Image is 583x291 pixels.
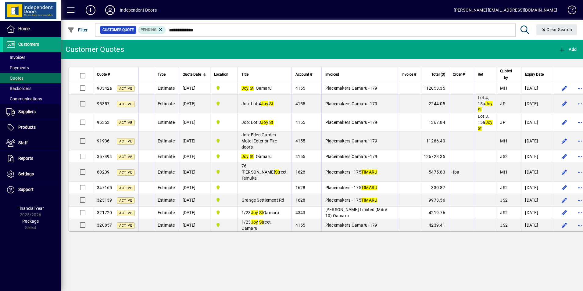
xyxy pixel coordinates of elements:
em: St [478,107,482,112]
td: 126723.35 [420,150,449,163]
span: 4155 [295,154,306,159]
em: Joy [241,154,249,159]
td: [DATE] [521,95,553,113]
span: 4155 [295,86,306,91]
span: Home [18,26,30,31]
button: Profile [100,5,120,16]
div: Customer Quotes [66,45,124,54]
div: Title [241,71,288,78]
td: [DATE] [521,113,553,132]
em: Joy [261,120,268,125]
span: Estimate [158,138,175,143]
span: Account # [295,71,312,78]
span: 80239 [97,170,109,174]
em: Joy [485,120,493,125]
span: Estimate [158,223,175,228]
span: 76 [PERSON_NAME] reet, Temuka [241,163,288,181]
span: Active [119,224,132,228]
span: Active [119,155,132,159]
td: 5475.83 [420,163,449,181]
span: Settings [18,171,34,176]
span: Ref [478,71,483,78]
td: [DATE] [179,207,210,219]
span: Active [119,171,132,174]
td: [DATE] [179,113,210,132]
span: Estimate [158,170,175,174]
span: Products [18,125,36,130]
span: Reports [18,156,33,161]
em: St [269,101,274,106]
span: Package [22,219,39,224]
span: MH [500,86,507,91]
td: [DATE] [179,219,210,231]
td: [DATE] [179,194,210,207]
span: Timaru [214,184,234,191]
span: Estimate [158,185,175,190]
span: JP [500,101,506,106]
span: Quote # [97,71,110,78]
button: Edit [559,83,569,93]
span: Financial Year [17,206,44,211]
td: [DATE] [521,207,553,219]
em: St [259,220,263,225]
div: Quoted by [500,68,517,81]
span: Support [18,187,34,192]
a: Communications [3,94,61,104]
button: Edit [559,195,569,205]
a: Invoices [3,52,61,63]
em: St [250,154,254,159]
span: Lot 3, 15a [478,114,493,131]
td: [DATE] [521,163,553,181]
button: Edit [559,136,569,146]
span: Placemakers Oamaru -179 [325,120,377,125]
span: Invoiced [325,71,339,78]
span: 95357 [97,101,109,106]
span: Placemakers Oamaru -179 [325,154,377,159]
span: Backorders [6,86,31,91]
span: 4155 [295,138,306,143]
span: 90342a [97,86,112,91]
button: Edit [559,183,569,192]
div: [PERSON_NAME] [EMAIL_ADDRESS][DOMAIN_NAME] [454,5,557,15]
span: Timaru [214,153,234,160]
button: Edit [559,208,569,217]
span: 4155 [295,223,306,228]
span: Invoices [6,55,25,60]
div: Expiry Date [525,71,549,78]
span: 91936 [97,138,109,143]
em: Joy [251,210,258,215]
td: [DATE] [179,82,210,95]
span: Job: Eden Garden Motel Exterior Fire doors [241,132,277,149]
span: 323139 [97,198,112,203]
span: Expiry Date [525,71,544,78]
span: Title [241,71,249,78]
span: Placemakers Oamaru -179 [325,86,377,91]
span: Timaru [214,222,234,228]
span: 95353 [97,120,109,125]
span: Active [119,211,132,215]
span: Timaru [214,100,234,107]
a: Quotes [3,73,61,83]
span: Active [119,121,132,125]
span: 1/23 Oamaru [241,210,279,215]
span: Filter [67,27,88,32]
em: St [478,126,482,131]
div: Independent Doors [120,5,157,15]
td: [DATE] [521,194,553,207]
span: Job: Lot 3 [241,120,274,125]
span: MH [500,138,507,143]
a: Support [3,182,61,197]
span: 1628 [295,198,306,203]
em: St [275,170,279,174]
td: 4239.41 [420,219,449,231]
td: [DATE] [521,150,553,163]
button: Clear [536,24,577,35]
span: Estimate [158,101,175,106]
span: Grange Settlement Rd [241,198,284,203]
button: Edit [559,99,569,109]
span: , Oamaru [241,86,272,91]
a: Payments [3,63,61,73]
div: Account # [295,71,318,78]
span: Total ($) [431,71,445,78]
a: Backorders [3,83,61,94]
